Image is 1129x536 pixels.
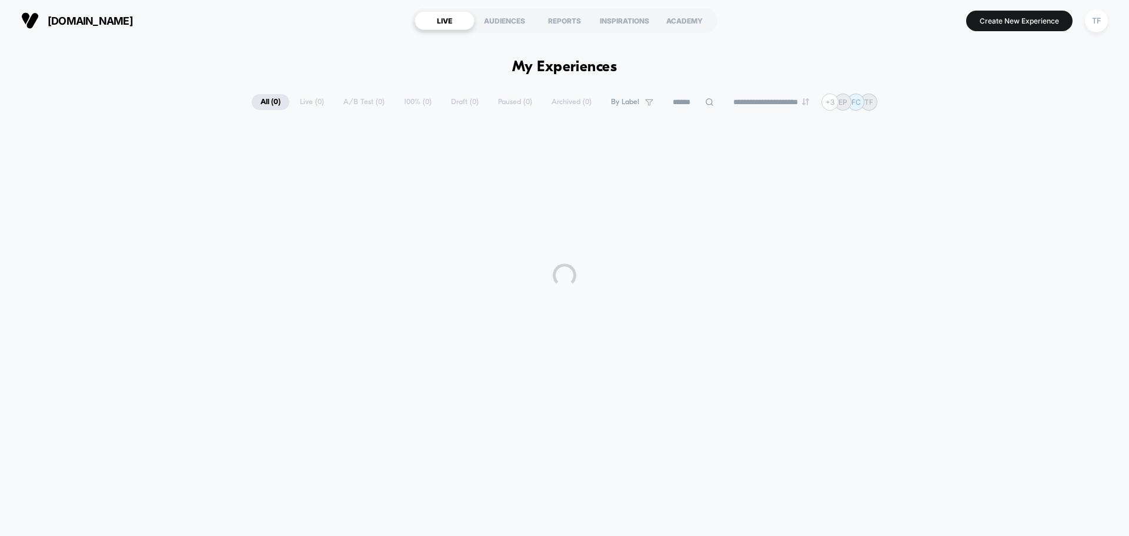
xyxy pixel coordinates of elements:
img: end [802,98,809,105]
button: TF [1081,9,1111,33]
button: Create New Experience [966,11,1073,31]
div: AUDIENCES [475,11,535,30]
span: [DOMAIN_NAME] [48,15,133,27]
p: TF [864,98,873,106]
span: By Label [611,98,639,106]
div: INSPIRATIONS [594,11,654,30]
button: [DOMAIN_NAME] [18,11,136,30]
span: All ( 0 ) [252,94,289,110]
div: TF [1085,9,1108,32]
div: LIVE [415,11,475,30]
p: EP [839,98,847,106]
p: FC [851,98,861,106]
div: + 3 [821,94,839,111]
img: Visually logo [21,12,39,29]
div: REPORTS [535,11,594,30]
div: ACADEMY [654,11,714,30]
h1: My Experiences [512,59,617,76]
